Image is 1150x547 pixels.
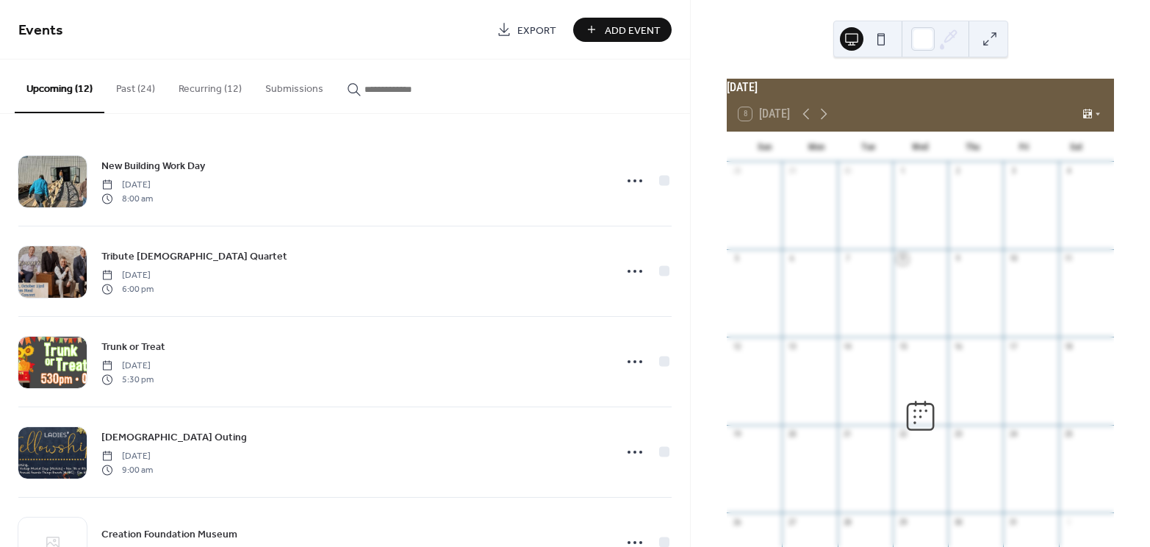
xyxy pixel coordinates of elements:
[101,269,154,282] span: [DATE]
[786,166,797,177] div: 29
[101,360,154,373] span: [DATE]
[1063,166,1074,177] div: 4
[727,79,1114,96] div: [DATE]
[517,23,556,38] span: Export
[1007,341,1018,352] div: 17
[786,429,797,440] div: 20
[999,132,1051,162] div: Fri
[731,517,742,528] div: 26
[1007,517,1018,528] div: 31
[786,517,797,528] div: 27
[254,60,335,112] button: Submissions
[101,373,154,386] span: 5:30 pm
[167,60,254,112] button: Recurring (12)
[486,18,567,42] a: Export
[946,132,999,162] div: Thu
[842,517,853,528] div: 28
[101,159,205,174] span: New Building Work Day
[1063,341,1074,352] div: 18
[731,254,742,265] div: 5
[15,60,104,113] button: Upcoming (12)
[897,254,908,265] div: 8
[897,341,908,352] div: 15
[842,429,853,440] div: 21
[101,450,153,463] span: [DATE]
[786,254,797,265] div: 6
[952,517,963,528] div: 30
[1063,254,1074,265] div: 11
[897,429,908,440] div: 22
[1050,132,1102,162] div: Sat
[842,166,853,177] div: 30
[101,338,165,355] a: Trunk or Treat
[952,254,963,265] div: 9
[1007,166,1018,177] div: 3
[897,166,908,177] div: 1
[731,429,742,440] div: 19
[101,429,247,446] a: [DEMOGRAPHIC_DATA] Outing
[842,341,853,352] div: 14
[1063,429,1074,440] div: 25
[897,517,908,528] div: 29
[791,132,843,162] div: Mon
[952,341,963,352] div: 16
[101,249,287,265] span: Tribute [DEMOGRAPHIC_DATA] Quartet
[1063,517,1074,528] div: 1
[101,157,205,174] a: New Building Work Day
[952,166,963,177] div: 2
[101,340,165,355] span: Trunk or Treat
[731,166,742,177] div: 28
[101,248,287,265] a: Tribute [DEMOGRAPHIC_DATA] Quartet
[101,282,154,296] span: 6:00 pm
[952,429,963,440] div: 23
[573,18,672,42] button: Add Event
[101,179,153,192] span: [DATE]
[731,341,742,352] div: 12
[101,192,153,205] span: 8:00 am
[104,60,167,112] button: Past (24)
[101,430,247,446] span: [DEMOGRAPHIC_DATA] Outing
[842,254,853,265] div: 7
[1007,254,1018,265] div: 10
[101,527,237,543] span: Creation Foundation Museum
[842,132,894,162] div: Tue
[738,132,791,162] div: Sun
[101,463,153,476] span: 9:00 am
[1007,429,1018,440] div: 24
[18,16,63,45] span: Events
[101,526,237,543] a: Creation Foundation Museum
[605,23,661,38] span: Add Event
[786,341,797,352] div: 13
[894,132,946,162] div: Wed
